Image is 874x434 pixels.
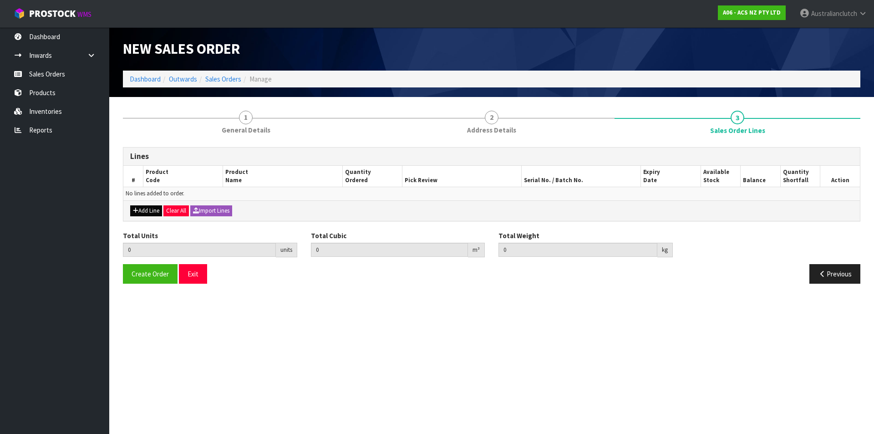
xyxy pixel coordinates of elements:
[710,126,765,135] span: Sales Order Lines
[741,166,780,187] th: Balance
[468,243,485,257] div: m³
[276,243,297,257] div: units
[132,270,169,278] span: Create Order
[169,75,197,83] a: Outwards
[190,205,232,216] button: Import Lines
[820,166,860,187] th: Action
[123,187,860,200] td: No lines added to order.
[123,243,276,257] input: Total Units
[311,243,468,257] input: Total Cubic
[522,166,641,187] th: Serial No. / Batch No.
[811,9,857,18] span: Australianclutch
[311,231,346,240] label: Total Cubic
[498,243,657,257] input: Total Weight
[130,75,161,83] a: Dashboard
[222,125,270,135] span: General Details
[130,205,162,216] button: Add Line
[130,152,853,161] h3: Lines
[77,10,91,19] small: WMS
[14,8,25,19] img: cube-alt.png
[123,40,240,58] span: New Sales Order
[29,8,76,20] span: ProStock
[123,264,178,284] button: Create Order
[780,166,820,187] th: Quantity Shortfall
[249,75,272,83] span: Manage
[163,205,189,216] button: Clear All
[205,75,241,83] a: Sales Orders
[239,111,253,124] span: 1
[123,231,158,240] label: Total Units
[223,166,342,187] th: Product Name
[723,9,781,16] strong: A06 - ACS NZ PTY LTD
[809,264,860,284] button: Previous
[731,111,744,124] span: 3
[342,166,402,187] th: Quantity Ordered
[179,264,207,284] button: Exit
[123,166,143,187] th: #
[485,111,498,124] span: 2
[467,125,516,135] span: Address Details
[657,243,673,257] div: kg
[498,231,539,240] label: Total Weight
[123,140,860,291] span: Sales Order Lines
[641,166,701,187] th: Expiry Date
[402,166,521,187] th: Pick Review
[701,166,740,187] th: Available Stock
[143,166,223,187] th: Product Code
